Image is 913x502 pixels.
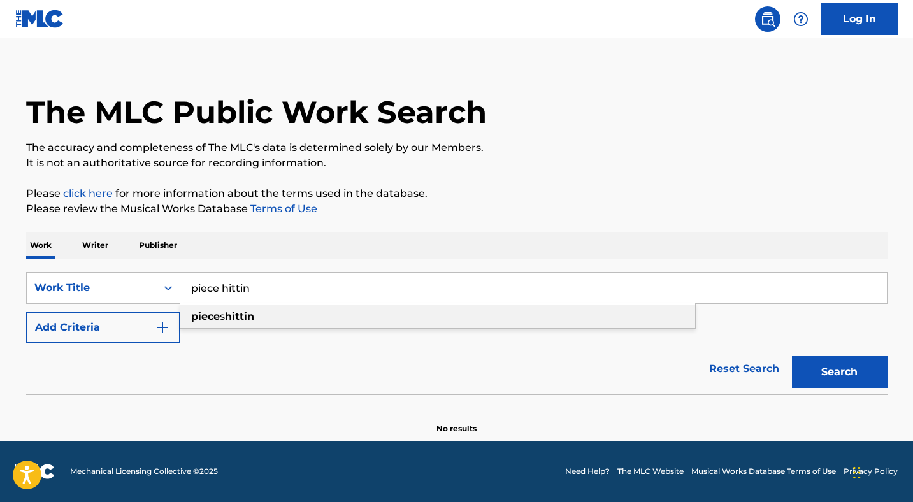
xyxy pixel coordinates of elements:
[760,11,775,27] img: search
[26,140,888,155] p: The accuracy and completeness of The MLC's data is determined solely by our Members.
[26,232,55,259] p: Work
[26,312,180,343] button: Add Criteria
[26,272,888,394] form: Search Form
[26,201,888,217] p: Please review the Musical Works Database
[26,93,487,131] h1: The MLC Public Work Search
[853,454,861,492] div: Drag
[755,6,780,32] a: Public Search
[248,203,317,215] a: Terms of Use
[26,186,888,201] p: Please for more information about the terms used in the database.
[191,310,220,322] strong: piece
[26,155,888,171] p: It is not an authoritative source for recording information.
[821,3,898,35] a: Log In
[844,466,898,477] a: Privacy Policy
[135,232,181,259] p: Publisher
[565,466,610,477] a: Need Help?
[63,187,113,199] a: click here
[788,6,814,32] div: Help
[78,232,112,259] p: Writer
[70,466,218,477] span: Mechanical Licensing Collective © 2025
[15,464,55,479] img: logo
[225,310,254,322] strong: hittin
[849,441,913,502] iframe: Chat Widget
[691,466,836,477] a: Musical Works Database Terms of Use
[15,10,64,28] img: MLC Logo
[617,466,684,477] a: The MLC Website
[220,310,225,322] span: s
[793,11,809,27] img: help
[155,320,170,335] img: 9d2ae6d4665cec9f34b9.svg
[703,355,786,383] a: Reset Search
[34,280,149,296] div: Work Title
[436,408,477,434] p: No results
[792,356,888,388] button: Search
